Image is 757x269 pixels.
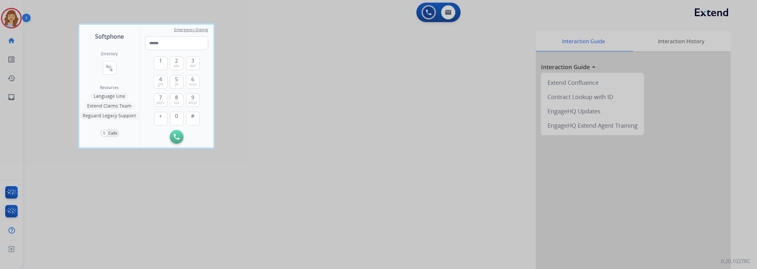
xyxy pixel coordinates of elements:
[154,112,168,125] button: +
[189,82,197,87] span: mno
[170,75,183,89] button: 5jkl
[159,75,162,83] span: 4
[175,94,178,101] span: 8
[90,92,128,100] button: Language Line
[101,51,118,57] h2: Directory
[156,100,165,105] span: pqrs
[721,257,750,265] p: 0.20.1027RC
[191,112,195,120] span: #
[174,100,180,105] span: tuv
[106,64,114,72] mat-icon: connect_without_contact
[173,63,180,69] span: abc
[95,32,124,41] span: Softphone
[80,112,140,120] button: Reguard Legacy Support
[170,112,183,125] button: 0
[175,57,178,65] span: 2
[100,129,119,137] button: 0Calls
[186,57,200,70] button: 3def
[174,134,180,140] img: call-button
[170,57,183,70] button: 2abc
[186,93,200,107] button: 9wxyz
[159,94,162,101] span: 7
[154,93,168,107] button: 7pqrs
[159,57,162,65] span: 1
[186,75,200,89] button: 6mno
[175,112,178,120] span: 0
[102,130,107,136] p: 0
[174,27,208,32] span: Emergency Dialing
[158,82,163,87] span: ghi
[190,63,196,69] span: def
[186,112,200,125] button: #
[109,130,117,136] p: Calls
[175,75,178,83] span: 5
[100,85,119,90] span: Resources
[154,75,168,89] button: 4ghi
[191,94,194,101] span: 9
[154,57,168,70] button: 1
[159,112,162,120] span: +
[175,82,179,87] span: jkl
[188,100,197,105] span: wxyz
[191,75,194,83] span: 6
[84,102,135,110] button: Extend Claims Team
[191,57,194,65] span: 3
[170,93,183,107] button: 8tuv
